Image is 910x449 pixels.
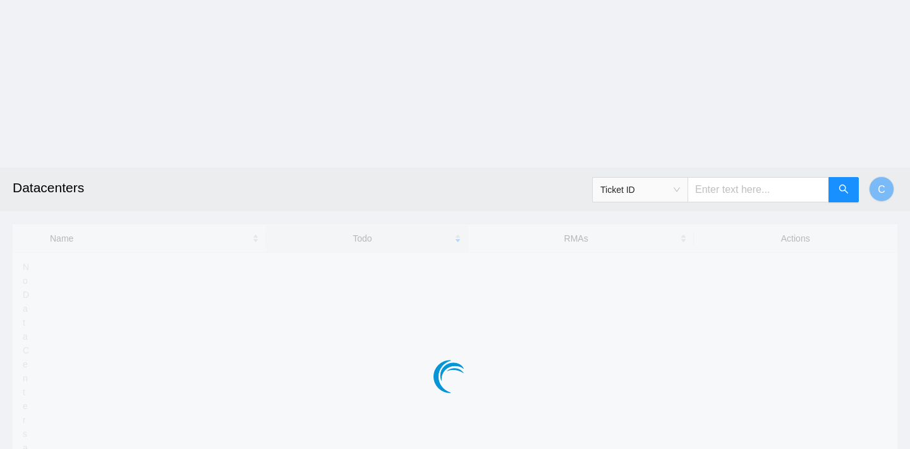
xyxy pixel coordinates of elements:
button: search [828,177,859,202]
span: Ticket ID [600,180,680,199]
button: C [869,176,894,202]
span: search [839,184,849,196]
span: C [878,181,885,197]
input: Enter text here... [688,177,829,202]
h2: Datacenters [13,168,632,208]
